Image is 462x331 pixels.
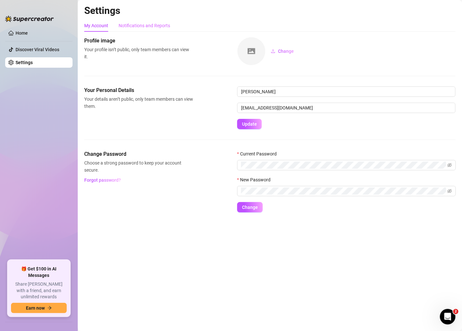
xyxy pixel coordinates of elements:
[237,103,456,113] input: Enter new email
[241,162,446,169] input: Current Password
[16,47,59,52] a: Discover Viral Videos
[11,266,67,279] span: 🎁 Get $100 in AI Messages
[278,49,294,54] span: Change
[84,37,193,45] span: Profile image
[84,86,193,94] span: Your Personal Details
[84,96,193,110] span: Your details aren’t public, only team members can view them.
[241,188,446,195] input: New Password
[266,46,299,56] button: Change
[242,205,258,210] span: Change
[237,150,281,157] label: Current Password
[84,46,193,60] span: Your profile isn’t public, only team members can view it.
[237,176,275,183] label: New Password
[26,305,45,311] span: Earn now
[237,86,456,97] input: Enter name
[84,22,108,29] div: My Account
[11,281,67,300] span: Share [PERSON_NAME] with a friend, and earn unlimited rewards
[242,121,257,127] span: Update
[16,60,33,65] a: Settings
[447,163,452,167] span: eye-invisible
[47,306,52,310] span: arrow-right
[453,309,458,314] span: 2
[84,175,121,185] button: Forgot password?
[119,22,170,29] div: Notifications and Reports
[271,49,275,53] span: upload
[237,119,262,129] button: Update
[237,202,263,212] button: Change
[85,177,121,183] span: Forgot password?
[447,189,452,193] span: eye-invisible
[84,150,193,158] span: Change Password
[84,5,456,17] h2: Settings
[84,159,193,174] span: Choose a strong password to keep your account secure.
[237,37,265,65] img: square-placeholder.png
[440,309,456,325] iframe: Intercom live chat
[11,303,67,313] button: Earn nowarrow-right
[5,16,54,22] img: logo-BBDzfeDw.svg
[16,30,28,36] a: Home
